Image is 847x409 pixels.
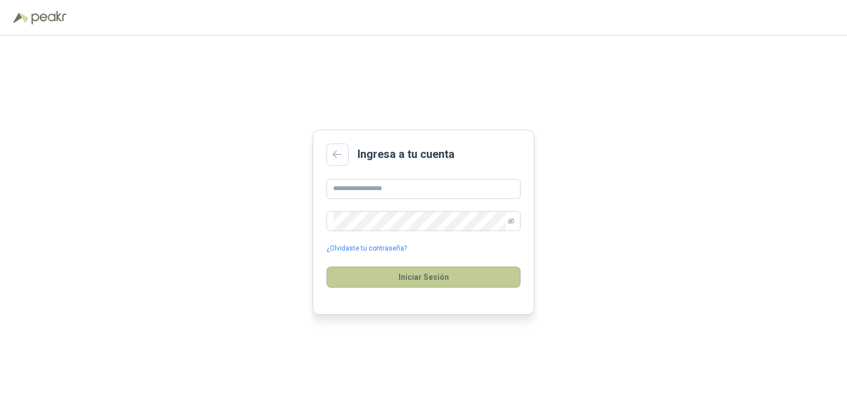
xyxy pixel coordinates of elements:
[326,243,407,254] a: ¿Olvidaste tu contraseña?
[13,12,29,23] img: Logo
[31,11,67,24] img: Peakr
[508,218,514,224] span: eye-invisible
[326,267,521,288] button: Iniciar Sesión
[358,146,455,163] h2: Ingresa a tu cuenta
